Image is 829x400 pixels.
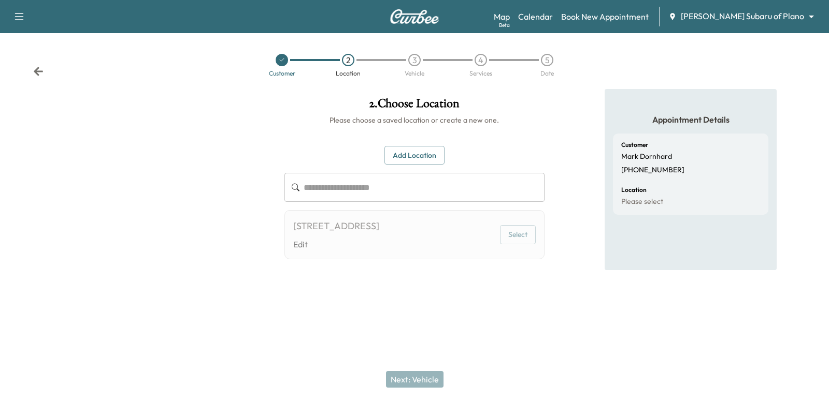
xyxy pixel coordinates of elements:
[613,114,768,125] h5: Appointment Details
[541,54,553,66] div: 5
[293,238,379,250] a: Edit
[499,21,510,29] div: Beta
[621,152,672,161] p: Mark Dornhard
[540,70,554,77] div: Date
[284,115,544,125] h6: Please choose a saved location or create a new one.
[293,219,379,233] div: [STREET_ADDRESS]
[561,10,649,23] a: Book New Appointment
[500,225,536,244] button: Select
[405,70,424,77] div: Vehicle
[342,54,354,66] div: 2
[494,10,510,23] a: MapBeta
[33,66,44,77] div: Back
[336,70,361,77] div: Location
[284,97,544,115] h1: 2 . Choose Location
[469,70,492,77] div: Services
[384,146,445,165] button: Add Location
[390,9,439,24] img: Curbee Logo
[518,10,553,23] a: Calendar
[269,70,295,77] div: Customer
[621,187,647,193] h6: Location
[621,142,648,148] h6: Customer
[475,54,487,66] div: 4
[681,10,804,22] span: [PERSON_NAME] Subaru of Plano
[621,166,684,175] p: [PHONE_NUMBER]
[621,197,663,206] p: Please select
[408,54,421,66] div: 3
